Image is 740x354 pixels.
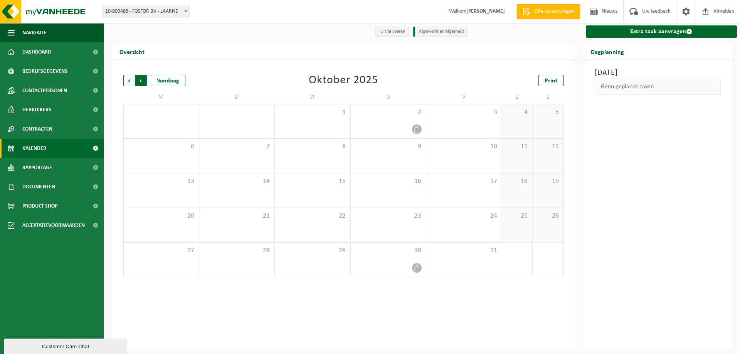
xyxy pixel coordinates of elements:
span: 19 [536,177,559,186]
span: 4 [506,108,529,117]
span: 23 [355,212,422,220]
span: Acceptatievoorwaarden [22,216,85,235]
span: 3 [430,108,498,117]
span: Offerte aanvragen [532,8,576,15]
div: Vandaag [151,75,185,86]
span: Rapportage [22,158,52,177]
h3: [DATE] [595,67,721,79]
td: D [351,90,427,104]
span: Contactpersonen [22,81,67,100]
span: 15 [279,177,346,186]
span: 10 [430,143,498,151]
a: Print [538,75,564,86]
span: 30 [355,247,422,255]
span: 7 [203,143,271,151]
span: 8 [279,143,346,151]
span: Print [545,78,558,84]
span: 29 [279,247,346,255]
span: Vorige [123,75,135,86]
span: 9 [355,143,422,151]
span: 27 [128,247,195,255]
div: Geen geplande taken [595,79,721,95]
span: 5 [536,108,559,117]
span: 18 [506,177,529,186]
span: 2 [355,108,422,117]
a: Offerte aanvragen [516,4,580,19]
a: Extra taak aanvragen [586,25,737,38]
span: 21 [203,212,271,220]
td: W [275,90,351,104]
h2: Overzicht [112,44,152,59]
span: 20 [128,212,195,220]
iframe: chat widget [4,337,129,354]
span: Contracten [22,119,52,139]
span: Dashboard [22,42,51,62]
span: Product Shop [22,196,57,216]
span: 1 [279,108,346,117]
span: 22 [279,212,346,220]
td: M [123,90,199,104]
span: Bedrijfsgegevens [22,62,67,81]
td: Z [533,90,563,104]
span: 31 [430,247,498,255]
span: Documenten [22,177,55,196]
span: Navigatie [22,23,46,42]
span: Kalender [22,139,46,158]
span: 17 [430,177,498,186]
span: 24 [430,212,498,220]
span: 10-809485 - FOSFOR BV - LAARNE [102,6,190,17]
span: Gebruikers [22,100,51,119]
span: 25 [506,212,529,220]
span: 11 [506,143,529,151]
div: Oktober 2025 [309,75,378,86]
td: Z [502,90,533,104]
span: 13 [128,177,195,186]
span: 14 [203,177,271,186]
span: 12 [536,143,559,151]
span: 28 [203,247,271,255]
td: V [426,90,502,104]
strong: [PERSON_NAME] [466,8,505,14]
td: D [199,90,275,104]
span: 16 [355,177,422,186]
li: Afgewerkt en afgemeld [413,27,468,37]
span: Volgende [135,75,147,86]
li: Uit te voeren [375,27,409,37]
span: 6 [128,143,195,151]
h2: Dagplanning [583,44,632,59]
span: 26 [536,212,559,220]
